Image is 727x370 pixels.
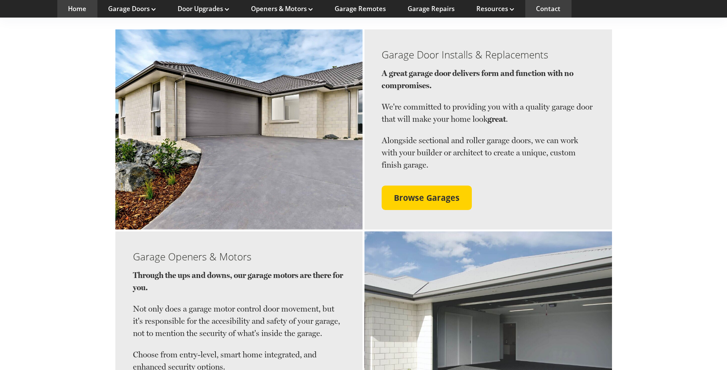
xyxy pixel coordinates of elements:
[133,303,345,349] p: Not only does a garage motor control door movement, but it's responsible for the accesibility and...
[382,101,595,134] p: We're committed to providing you with a quality garage door that will make your home look .
[108,5,156,13] a: Garage Doors
[382,186,472,210] a: Browse Garages
[536,5,560,13] a: Contact
[133,270,343,292] strong: Through the ups and downs, our garage motors are there for you.
[68,5,86,13] a: Home
[487,114,506,124] strong: great
[382,68,573,90] strong: A great garage door delivers form and function with no compromises.
[476,5,514,13] a: Resources
[382,134,595,171] p: Alongside sectional and roller garage doors, we can work with your builder or architect to create...
[394,193,460,203] span: Browse Garages
[408,5,455,13] a: Garage Repairs
[335,5,386,13] a: Garage Remotes
[178,5,229,13] a: Door Upgrades
[133,251,345,263] h3: Garage Openers & Motors
[251,5,313,13] a: Openers & Motors
[382,49,595,61] h3: Garage Door Installs & Replacements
